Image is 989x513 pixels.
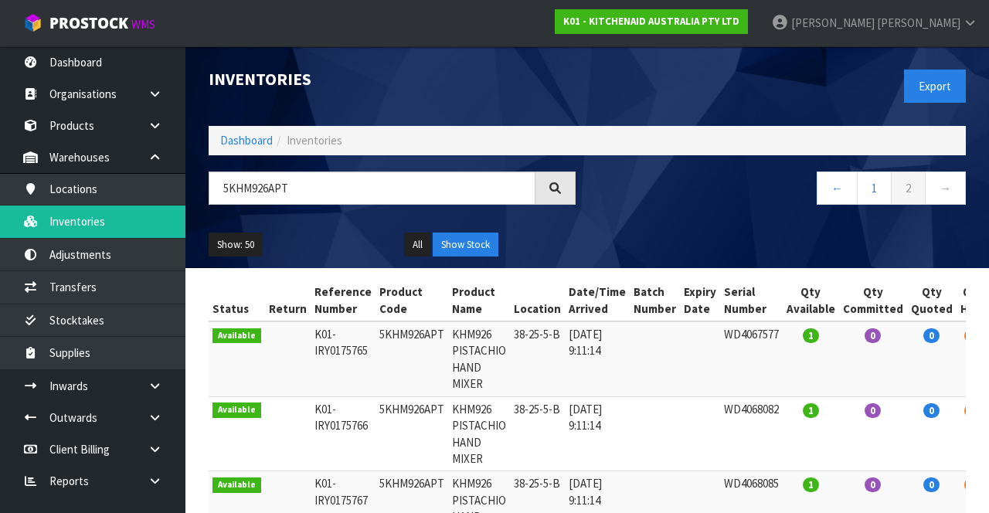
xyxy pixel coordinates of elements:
th: Qty Held [957,280,989,321]
span: [PERSON_NAME] [877,15,960,30]
td: [DATE] 9:11:14 [565,396,630,471]
a: → [925,172,966,205]
th: Qty Committed [839,280,907,321]
span: ProStock [49,13,128,33]
small: WMS [131,17,155,32]
a: 2 [891,172,926,205]
span: [PERSON_NAME] [791,15,875,30]
span: 0 [923,328,940,343]
strong: K01 - KITCHENAID AUSTRALIA PTY LTD [563,15,739,28]
td: WD4068082 [720,396,783,471]
td: WD4067577 [720,321,783,396]
td: [DATE] 9:11:14 [565,321,630,396]
td: K01-IRY0175766 [311,396,376,471]
img: cube-alt.png [23,13,42,32]
input: Search inventories [209,172,535,205]
span: Available [212,403,261,418]
th: Serial Number [720,280,783,321]
th: Location [510,280,565,321]
th: Reference Number [311,280,376,321]
th: Product Name [448,280,510,321]
th: Expiry Date [680,280,720,321]
th: Qty Available [783,280,839,321]
a: 1 [857,172,892,205]
span: 1 [803,477,819,492]
th: Return [265,280,311,321]
td: 38-25-5-B [510,321,565,396]
a: ← [817,172,858,205]
th: Qty Quoted [907,280,957,321]
td: K01-IRY0175765 [311,321,376,396]
span: 0 [865,328,881,343]
th: Product Code [376,280,448,321]
td: KHM926 PISTACHIO HAND MIXER [448,396,510,471]
span: 1 [803,403,819,418]
span: Available [212,328,261,344]
th: Date/Time Arrived [565,280,630,321]
span: 0 [865,477,881,492]
button: All [404,233,431,257]
span: 0 [865,403,881,418]
h1: Inventories [209,70,576,88]
span: 0 [964,403,981,418]
td: KHM926 PISTACHIO HAND MIXER [448,321,510,396]
td: 5KHM926APT [376,321,448,396]
button: Export [904,70,966,103]
span: Inventories [287,133,342,148]
th: Status [209,280,265,321]
span: 0 [964,477,981,492]
span: 0 [964,328,981,343]
th: Batch Number [630,280,680,321]
nav: Page navigation [599,172,966,209]
td: 38-25-5-B [510,396,565,471]
button: Show Stock [433,233,498,257]
a: Dashboard [220,133,273,148]
button: Show: 50 [209,233,263,257]
span: Available [212,477,261,493]
a: K01 - KITCHENAID AUSTRALIA PTY LTD [555,9,748,34]
span: 0 [923,477,940,492]
span: 1 [803,328,819,343]
span: 0 [923,403,940,418]
td: 5KHM926APT [376,396,448,471]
